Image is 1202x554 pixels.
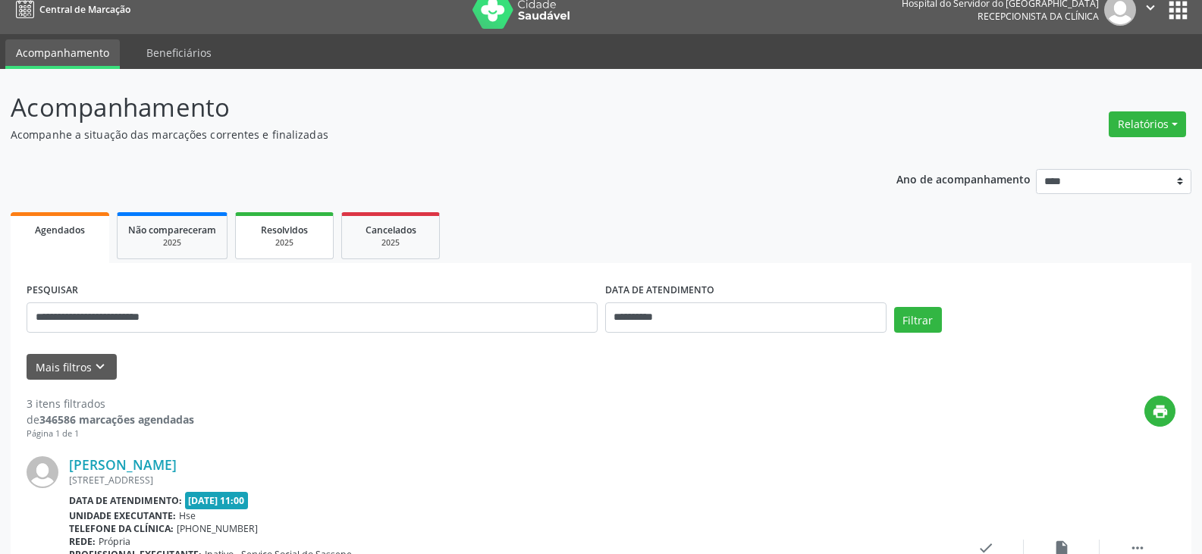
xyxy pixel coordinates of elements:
span: Resolvidos [261,224,308,236]
span: Própria [99,535,130,548]
span: Não compareceram [128,224,216,236]
div: 2025 [128,237,216,249]
div: 2025 [246,237,322,249]
a: Beneficiários [136,39,222,66]
b: Telefone da clínica: [69,522,174,535]
img: img [27,456,58,488]
div: de [27,412,194,427]
p: Ano de acompanhamento [896,169,1031,188]
p: Acompanhamento [11,89,837,127]
span: Recepcionista da clínica [978,10,1099,23]
span: [PHONE_NUMBER] [177,522,258,535]
span: Agendados [35,224,85,236]
div: Página 1 de 1 [27,427,194,440]
strong: 346586 marcações agendadas [39,412,194,427]
span: [DATE] 11:00 [185,492,249,509]
button: Filtrar [894,307,942,333]
p: Acompanhe a situação das marcações correntes e finalizadas [11,127,837,142]
span: Hse [179,509,196,522]
b: Unidade executante: [69,509,176,522]
a: [PERSON_NAME] [69,456,177,473]
b: Data de atendimento: [69,494,182,507]
label: DATA DE ATENDIMENTO [605,279,714,302]
span: Cancelados [366,224,416,236]
a: Acompanhamento [5,39,120,69]
b: Rede: [69,535,96,548]
div: [STREET_ADDRESS] [69,474,948,487]
button: print [1144,396,1175,427]
i: keyboard_arrow_down [92,358,108,375]
i: print [1152,403,1169,420]
label: PESQUISAR [27,279,78,302]
div: 3 itens filtrados [27,396,194,412]
button: Mais filtroskeyboard_arrow_down [27,354,117,380]
div: 2025 [353,237,428,249]
span: Central de Marcação [39,3,130,16]
button: Relatórios [1109,111,1186,137]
